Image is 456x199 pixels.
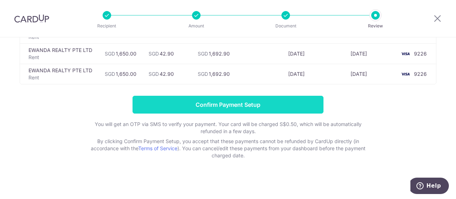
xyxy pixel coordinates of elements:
span: 9226 [414,51,427,57]
p: Review [349,22,402,30]
td: EWANDA REALTY PTE LTD [20,64,99,84]
span: SGD [105,51,115,57]
img: <span class="translation_missing" title="translation missing: en.account_steps.new_confirm_form.b... [398,49,413,58]
td: 42.90 [143,43,192,64]
td: [DATE] [283,64,345,84]
p: You will get an OTP via SMS to verify your payment. Your card will be charged S$0.50, which will ... [85,121,370,135]
td: 1,650.00 [99,43,143,64]
td: [DATE] [345,43,396,64]
p: Rent [28,74,93,81]
p: Rent [28,54,93,61]
span: SGD [198,71,208,77]
span: SGD [105,71,115,77]
p: Recipient [81,22,133,30]
td: 1,692.90 [192,43,236,64]
span: 9226 [414,71,427,77]
p: Amount [170,22,223,30]
p: By clicking Confirm Payment Setup, you accept that these payments cannot be refunded by CardUp di... [85,138,370,159]
td: 1,650.00 [99,64,143,84]
p: Document [259,22,312,30]
iframe: Opens a widget where you can find more information [410,178,449,195]
span: SGD [198,51,208,57]
span: SGD [149,51,159,57]
a: Terms of Service [138,145,177,151]
td: EWANDA REALTY PTE LTD [20,43,99,64]
td: [DATE] [345,64,396,84]
td: [DATE] [283,43,345,64]
td: 42.90 [143,64,192,84]
input: Confirm Payment Setup [133,96,323,114]
span: SGD [149,71,159,77]
img: CardUp [14,14,49,23]
td: 1,692.90 [192,64,236,84]
img: <span class="translation_missing" title="translation missing: en.account_steps.new_confirm_form.b... [398,70,413,78]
